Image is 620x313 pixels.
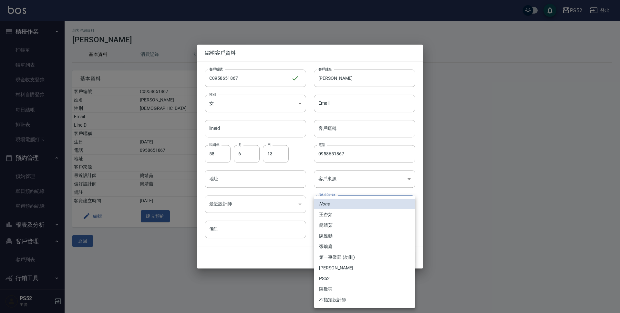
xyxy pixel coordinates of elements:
[314,284,415,295] li: 陳敬羽
[314,209,415,220] li: 王杏如
[314,252,415,263] li: 第一事業部 (勿刪)
[314,220,415,231] li: 簡靖茹
[314,241,415,252] li: 張瑜庭
[314,231,415,241] li: 陳昱勳
[319,201,330,207] em: None
[314,273,415,284] li: PS52
[314,295,415,305] li: 不指定設計師
[314,263,415,273] li: [PERSON_NAME]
